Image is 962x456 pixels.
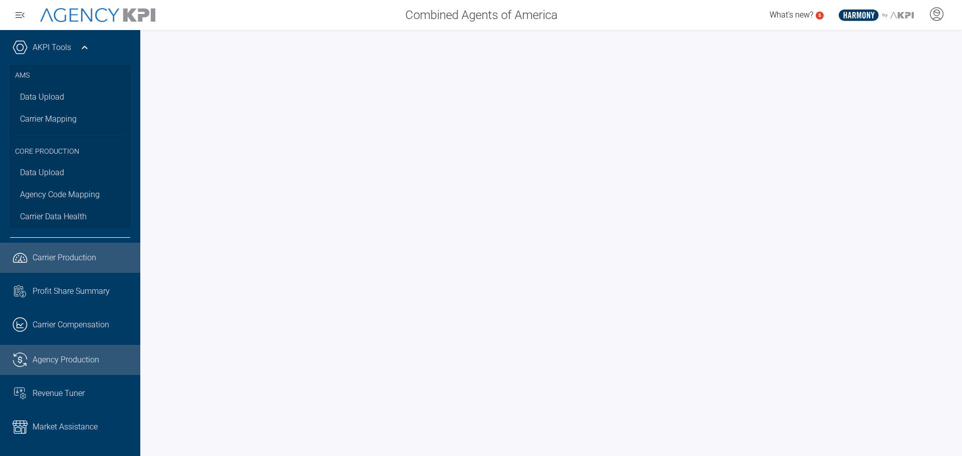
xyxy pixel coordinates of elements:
span: Agency Production [33,354,99,366]
span: Carrier Production [33,252,96,264]
a: 5 [816,12,824,20]
a: Carrier Data Health [10,206,130,228]
span: Combined Agents of America [405,6,558,24]
span: Carrier Compensation [33,319,109,331]
span: Market Assistance [33,421,98,433]
span: Revenue Tuner [33,387,85,399]
a: Carrier Mapping [10,108,130,130]
a: Agency Code Mapping [10,184,130,206]
span: Carrier Data Health [20,211,87,223]
span: What's new? [770,10,813,20]
h3: Core Production [15,135,125,162]
h3: AMS [15,65,125,86]
span: Profit Share Summary [33,285,110,297]
a: Data Upload [10,162,130,184]
img: AgencyKPI [40,8,155,23]
a: AKPI Tools [33,42,71,54]
a: Data Upload [10,86,130,108]
text: 5 [818,13,821,18]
